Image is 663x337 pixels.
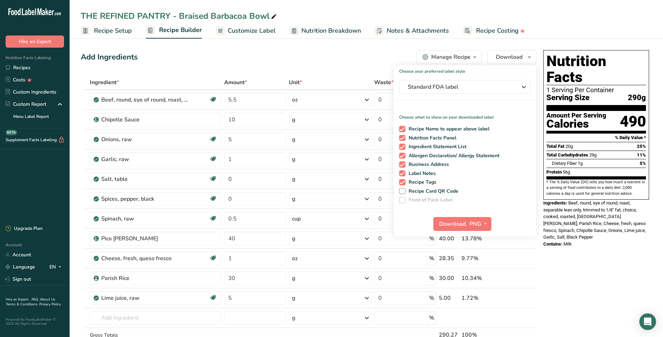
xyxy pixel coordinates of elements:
[94,26,132,35] span: Recipe Setup
[90,78,119,87] span: Ingredient
[405,188,459,194] span: Recipe Card QR Code
[546,152,588,158] span: Total Carbohydrates
[461,294,503,302] div: 1.72%
[405,197,453,203] span: Front of Pack Label
[620,112,646,131] div: 490
[90,311,222,325] input: Add Ingredient
[439,234,459,243] div: 40.00
[467,217,491,231] button: PNG
[101,215,188,223] div: Spinach, raw
[292,195,295,203] div: g
[628,94,646,102] span: 290g
[6,261,35,273] a: Language
[292,155,295,163] div: g
[6,318,64,326] div: Powered By FoodLabelMaker © 2025 All Rights Reserved
[639,313,656,330] div: Open Intercom Messenger
[375,23,449,39] a: Notes & Attachments
[439,294,459,302] div: 5.00
[546,112,606,119] div: Amount Per Serving
[290,23,361,39] a: Nutrition Breakdown
[405,161,449,168] span: Business Address
[292,115,295,124] div: g
[405,153,500,159] span: Allergen Declaration/ Allergy Statement
[81,23,132,39] a: Recipe Setup
[543,200,646,240] span: Beef, round, eye of round, roast, separable lean only, trimmed to 1/8" fat, choice, cooked, roast...
[292,294,295,302] div: g
[292,215,301,223] div: cup
[543,241,562,247] span: Contains:
[159,25,202,35] span: Recipe Builder
[469,220,481,228] span: PNG
[301,26,361,35] span: Nutrition Breakdown
[546,119,606,129] div: Calories
[101,175,188,183] div: Salt, table
[405,126,490,132] span: Recipe Name to appear above label
[146,22,202,39] a: Recipe Builder
[566,144,573,149] span: 20g
[433,217,467,231] button: Download
[6,225,42,232] div: Upgrade Plan
[439,274,459,282] div: 30.00
[81,10,278,22] div: THE REFINED PANTRY - Braised Barbacoa Bowl
[461,274,503,282] div: 10.34%
[408,83,512,91] span: Standard FDA label
[405,144,467,150] span: Ingredient Statement List
[224,78,247,87] span: Amount
[292,274,295,282] div: g
[289,78,302,87] span: Unit
[476,26,519,35] span: Recipe Costing
[439,254,459,263] div: 28.35
[228,26,276,35] span: Customize Label
[387,26,449,35] span: Notes & Attachments
[405,135,457,141] span: Nutrition Facts Panel
[546,134,646,142] section: % Daily Value *
[463,23,525,39] a: Recipe Costing
[292,135,295,144] div: g
[563,169,570,175] span: 56g
[292,175,295,183] div: g
[405,170,436,177] span: Label Notes
[216,23,276,39] a: Customize Label
[6,101,46,108] div: Custom Report
[543,200,567,206] span: Ingredients:
[101,155,188,163] div: Garlic, raw
[439,220,466,228] span: Download
[49,263,64,271] div: EN
[546,87,646,94] div: 1 Serving Per Container
[101,96,188,104] div: Beef, round, eye of round, roast, separable lean only, trimmed to 1/8" fat, choice, cooked, roasted
[292,96,298,104] div: oz
[589,152,597,158] span: 29g
[101,195,188,203] div: Spices, pepper, black
[546,53,646,85] h1: Nutrition Facts
[546,179,646,196] section: * The % Daily Value (DV) tells you how much a nutrient in a serving of food contributes to a dail...
[6,302,39,307] a: Terms & Conditions .
[394,109,536,120] p: Choose what to show on your downloaded label
[487,50,536,64] button: Download
[563,241,572,247] span: Milk
[6,35,64,48] button: Hire an Expert
[292,234,295,243] div: g
[374,78,400,87] div: Waste
[417,50,482,64] button: Manage Recipe
[431,53,471,61] div: Manage Recipe
[637,152,646,158] span: 11%
[101,234,188,243] div: Pico [PERSON_NAME]
[6,130,17,135] div: BETA
[461,234,503,243] div: 13.78%
[546,94,590,102] span: Serving Size
[394,65,536,74] h1: Choose your preferred label style
[578,161,583,166] span: 1g
[461,254,503,263] div: 9.77%
[6,297,55,307] a: About Us .
[405,179,437,185] span: Recipe Tags
[496,53,522,61] span: Download
[640,161,646,166] span: 5%
[292,254,298,263] div: oz
[101,135,188,144] div: Onions, raw
[101,115,188,124] div: Chipotle Sauce
[552,161,577,166] span: Dietary Fiber
[292,314,295,322] div: g
[6,297,30,302] a: Hire an Expert .
[546,169,562,175] span: Protein
[32,297,40,302] a: FAQ .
